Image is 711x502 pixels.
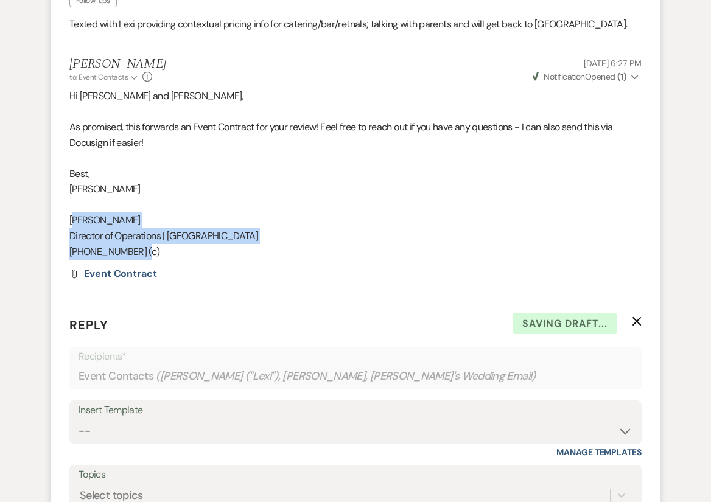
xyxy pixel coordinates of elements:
p: Hi [PERSON_NAME] and [PERSON_NAME], [69,88,642,104]
div: Insert Template [79,402,632,419]
p: Texted with Lexi providing contextual pricing info for catering/bar/retnals; talking with parents... [69,16,642,32]
span: Notification [544,71,584,82]
a: Event Contract [84,269,157,279]
span: to: Event Contacts [69,72,128,82]
span: Event Contract [84,267,157,280]
span: Opened [533,71,626,82]
a: Manage Templates [556,447,642,458]
button: NotificationOpened (1) [531,71,642,83]
p: Director of Operations | [GEOGRAPHIC_DATA] [69,228,642,244]
strong: ( 1 ) [617,71,626,82]
span: [DATE] 6:27 PM [584,58,642,69]
span: Reply [69,317,108,333]
p: Recipients* [79,349,632,364]
span: ( [PERSON_NAME] ("Lexi"), [PERSON_NAME], [PERSON_NAME]'s Wedding Email ) [156,368,536,385]
label: Topics [79,466,632,484]
p: Best, [69,166,642,182]
span: Saving draft... [513,313,617,334]
button: to: Event Contacts [69,72,139,83]
p: [PERSON_NAME] [69,212,642,228]
p: [PHONE_NUMBER] (c) [69,244,642,260]
div: Event Contacts [79,364,632,388]
p: As promised, this forwards an Event Contract for your review! Feel free to reach out if you have ... [69,119,642,150]
p: [PERSON_NAME] [69,181,642,197]
h5: [PERSON_NAME] [69,57,166,72]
